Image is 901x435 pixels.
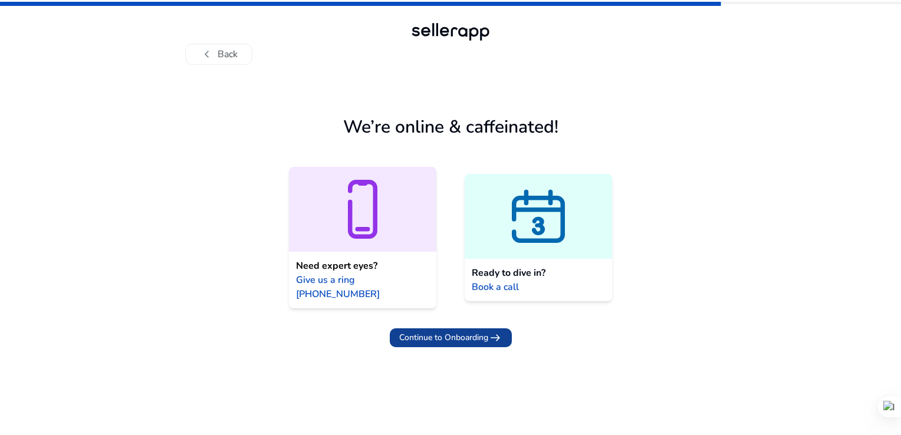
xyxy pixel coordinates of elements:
span: Continue to Onboarding [399,331,488,344]
span: arrow_right_alt [488,331,502,345]
button: Continue to Onboardingarrow_right_alt [390,328,512,347]
span: chevron_left [200,47,214,61]
span: Ready to dive in? [472,266,545,280]
span: Book a call [472,280,519,294]
a: Need expert eyes?Give us a ring [PHONE_NUMBER] [289,167,436,308]
h1: We’re online & caffeinated! [343,117,558,138]
span: Need expert eyes? [296,259,377,273]
span: Give us a ring [PHONE_NUMBER] [296,273,429,301]
button: chevron_leftBack [185,44,252,65]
